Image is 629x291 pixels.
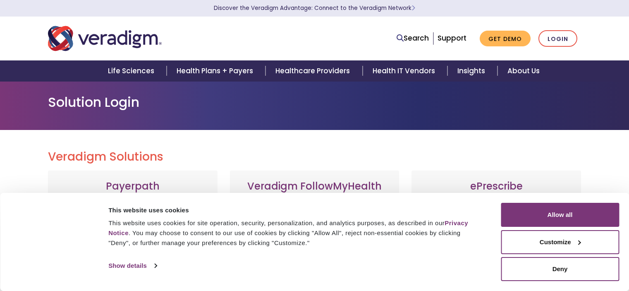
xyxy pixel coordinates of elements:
[265,60,362,82] a: Healthcare Providers
[48,94,581,110] h1: Solution Login
[108,260,156,272] a: Show details
[501,203,619,227] button: Allow all
[497,60,550,82] a: About Us
[420,180,573,192] h3: ePrescribe
[56,180,209,192] h3: Payerpath
[411,4,415,12] span: Learn More
[480,31,531,47] a: Get Demo
[501,257,619,281] button: Deny
[214,4,415,12] a: Discover the Veradigm Advantage: Connect to the Veradigm NetworkLearn More
[167,60,265,82] a: Health Plans + Payers
[48,150,581,164] h2: Veradigm Solutions
[108,218,482,248] div: This website uses cookies for site operation, security, personalization, and analytics purposes, ...
[363,60,447,82] a: Health IT Vendors
[438,33,466,43] a: Support
[238,180,391,192] h3: Veradigm FollowMyHealth
[538,30,577,47] a: Login
[447,60,497,82] a: Insights
[501,230,619,254] button: Customize
[98,60,167,82] a: Life Sciences
[48,25,162,52] img: Veradigm logo
[397,33,429,44] a: Search
[108,205,482,215] div: This website uses cookies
